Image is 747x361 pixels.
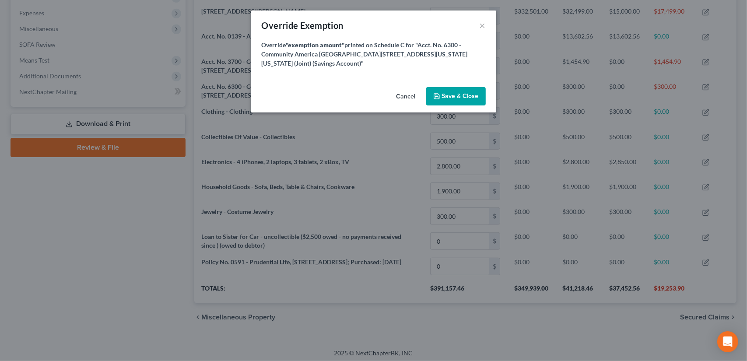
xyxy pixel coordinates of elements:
strong: "exemption amount" [286,41,345,49]
div: Override Exemption [262,19,344,32]
button: × [480,20,486,31]
label: Override printed on Schedule C for "Acct. No. 6300 - Community America [GEOGRAPHIC_DATA][STREET_A... [262,40,486,68]
span: Save & Close [442,92,479,100]
button: Cancel [389,88,423,105]
button: Save & Close [426,87,486,105]
div: Open Intercom Messenger [717,331,738,352]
